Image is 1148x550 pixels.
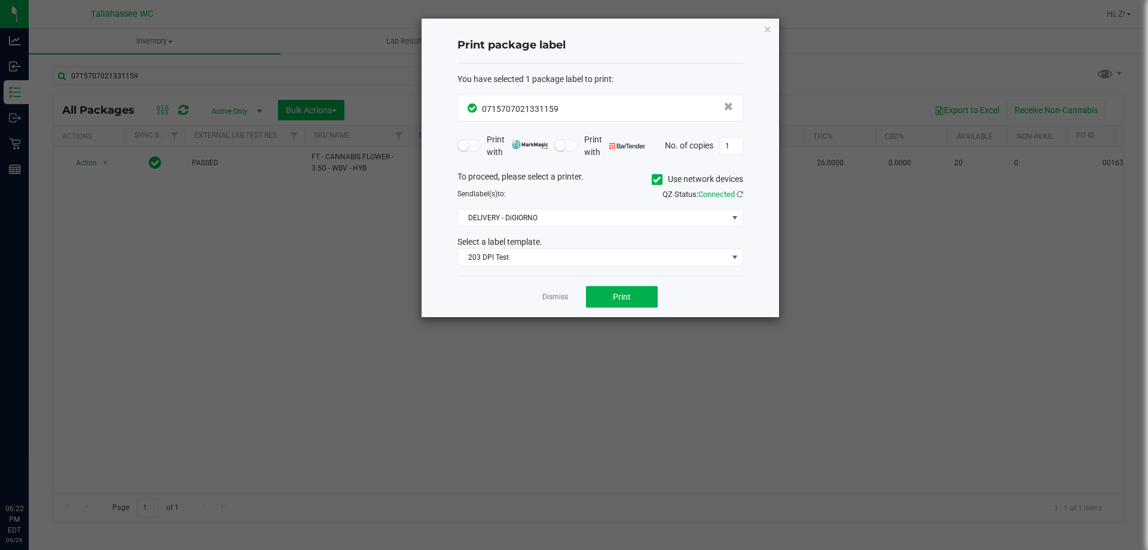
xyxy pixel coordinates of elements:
span: DELIVERY - DiGIORNO [458,209,728,226]
span: 0715707021331159 [482,104,558,114]
img: mark_magic_cybra.png [512,140,548,149]
iframe: Resource center unread badge [35,452,50,467]
button: Print [586,286,658,308]
span: In Sync [468,102,479,114]
span: label(s) [474,190,497,198]
span: Print with [487,133,548,159]
label: Use network devices [652,173,743,186]
div: Select a label template. [448,236,752,248]
span: Print [613,292,631,302]
span: 203 DPI Test [458,249,728,266]
div: : [457,73,743,86]
span: Send to: [457,190,506,198]
iframe: Resource center [12,454,48,490]
span: Connected [698,190,735,199]
div: To proceed, please select a printer. [448,171,752,189]
span: No. of copies [665,140,713,150]
span: You have selected 1 package label to print [457,74,612,84]
h4: Print package label [457,38,743,53]
span: Print with [584,133,646,159]
a: Dismiss [542,292,568,302]
img: bartender.png [609,143,646,149]
span: QZ Status: [662,190,743,199]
